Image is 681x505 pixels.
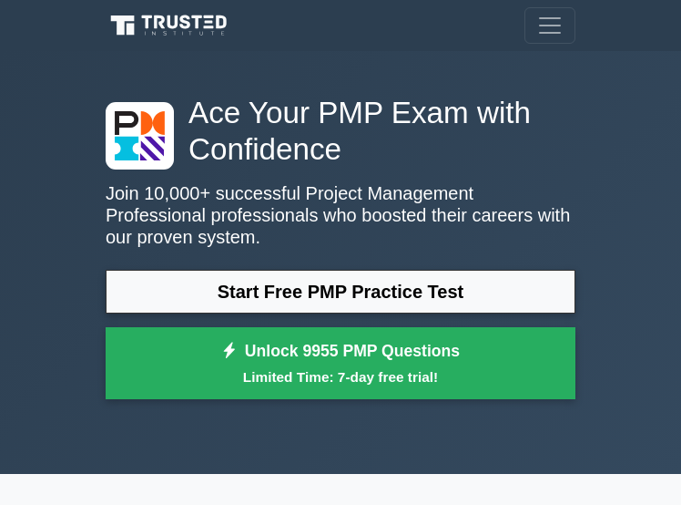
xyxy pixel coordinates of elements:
a: Unlock 9955 PMP QuestionsLimited Time: 7-day free trial! [106,327,575,400]
small: Limited Time: 7-day free trial! [128,366,553,387]
a: Start Free PMP Practice Test [106,270,575,314]
h1: Ace Your PMP Exam with Confidence [106,95,575,168]
button: Toggle navigation [524,7,575,44]
p: Join 10,000+ successful Project Management Professional professionals who boosted their careers w... [106,182,575,248]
